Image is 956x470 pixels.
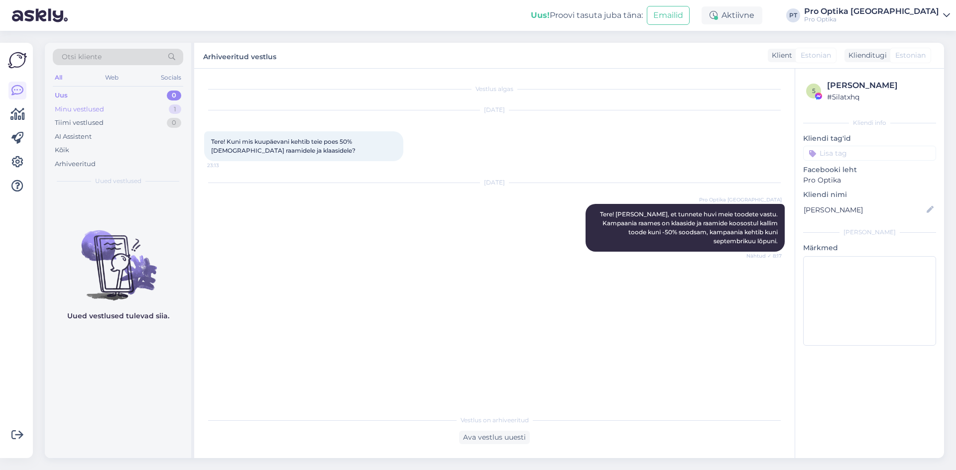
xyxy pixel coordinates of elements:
span: Tere! Kuni mis kuupäevani kehtib teie poes 50% [DEMOGRAPHIC_DATA] raamidele ja klaasidele? [211,138,356,154]
p: Kliendi nimi [803,189,936,200]
b: Uus! [531,10,550,20]
div: [DATE] [204,178,785,187]
div: Web [103,71,120,84]
img: Askly Logo [8,51,27,70]
p: Kliendi tag'id [803,133,936,144]
div: Ava vestlus uuesti [459,431,530,444]
p: Facebooki leht [803,165,936,175]
div: [DATE] [204,105,785,114]
div: All [53,71,64,84]
span: Vestlus on arhiveeritud [461,416,529,425]
div: Vestlus algas [204,85,785,94]
div: Klient [768,50,792,61]
div: # 5ilatxhq [827,92,933,102]
span: Estonian [801,50,831,61]
input: Lisa tag [803,146,936,161]
div: PT [786,8,800,22]
span: Tere! [PERSON_NAME], et tunnete huvi meie toodete vastu. Kampaania raames on klaaside ja raamide ... [600,210,779,245]
div: [PERSON_NAME] [803,228,936,237]
div: 0 [167,118,181,128]
div: 1 [169,104,181,114]
span: Uued vestlused [95,177,141,186]
div: AI Assistent [55,132,92,142]
div: Klienditugi [844,50,887,61]
span: Pro Optika [GEOGRAPHIC_DATA] [699,196,782,203]
div: 0 [167,91,181,100]
div: Minu vestlused [55,104,104,114]
div: Kõik [55,145,69,155]
button: Emailid [647,6,690,25]
p: Pro Optika [803,175,936,186]
div: Proovi tasuta juba täna: [531,9,643,21]
span: Nähtud ✓ 8:17 [744,252,782,260]
div: Pro Optika [804,15,939,23]
p: Uued vestlused tulevad siia. [67,311,169,321]
div: Arhiveeritud [55,159,96,169]
img: No chats [45,212,191,302]
div: [PERSON_NAME] [827,80,933,92]
div: Kliendi info [803,118,936,127]
span: Otsi kliente [62,52,102,62]
div: Pro Optika [GEOGRAPHIC_DATA] [804,7,939,15]
span: 5 [812,87,816,94]
span: Estonian [895,50,926,61]
a: Pro Optika [GEOGRAPHIC_DATA]Pro Optika [804,7,950,23]
div: Uus [55,91,68,100]
p: Märkmed [803,243,936,253]
label: Arhiveeritud vestlus [203,49,276,62]
div: Socials [159,71,183,84]
input: Lisa nimi [804,204,925,215]
div: Aktiivne [702,6,762,24]
span: 23:13 [207,162,244,169]
div: Tiimi vestlused [55,118,104,128]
